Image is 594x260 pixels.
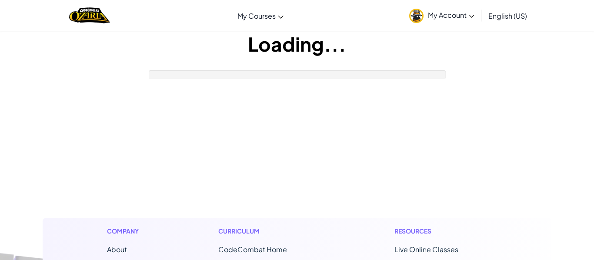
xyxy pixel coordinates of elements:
a: About [107,245,127,254]
h1: Curriculum [218,227,324,236]
img: avatar [409,9,424,23]
h1: Resources [394,227,487,236]
img: Home [69,7,110,24]
a: English (US) [484,4,531,27]
span: My Account [428,10,474,20]
a: My Account [405,2,479,29]
a: Live Online Classes [394,245,458,254]
h1: Company [107,227,147,236]
a: My Courses [233,4,288,27]
span: English (US) [488,11,527,20]
a: Ozaria by CodeCombat logo [69,7,110,24]
span: My Courses [237,11,276,20]
span: CodeCombat Home [218,245,287,254]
